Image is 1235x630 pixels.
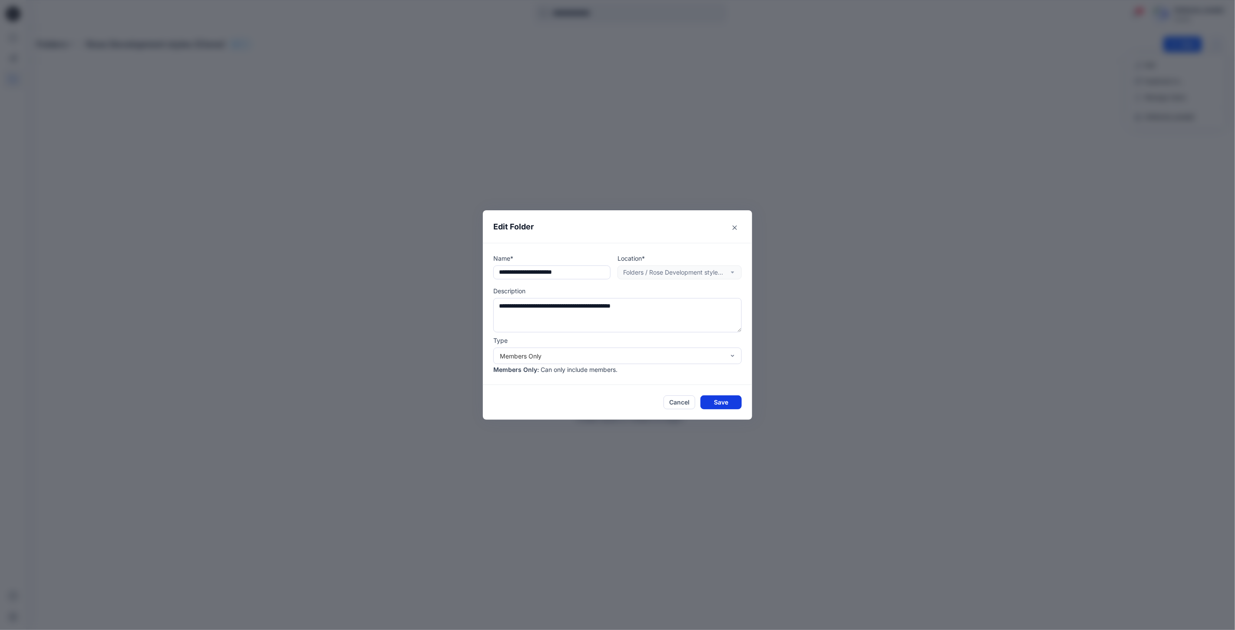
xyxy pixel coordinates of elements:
[493,365,539,374] p: Members Only :
[617,254,742,263] p: Location*
[664,395,695,409] button: Cancel
[500,351,725,361] div: Members Only
[541,365,617,374] p: Can only include members.
[728,221,742,235] button: Close
[493,286,742,295] p: Description
[483,210,752,243] header: Edit Folder
[493,336,742,345] p: Type
[700,395,742,409] button: Save
[493,254,611,263] p: Name*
